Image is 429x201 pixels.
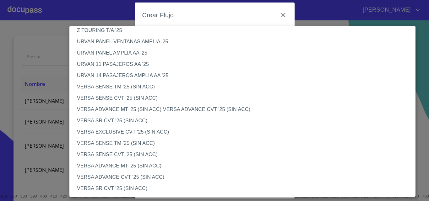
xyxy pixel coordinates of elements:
[69,59,420,70] li: URVAN 11 PASAJEROS AA '25
[69,115,420,126] li: VERSA SR CVT '25 (SIN ACC)
[69,104,420,115] li: VERSA ADVANCE MT '25 (SIN ACC) VERSA ADVANCE CVT '25 (SIN ACC)
[69,138,420,149] li: VERSA SENSE TM '25 (SIN ACC)
[69,36,420,47] li: URVAN PANEL VENTANAS AMPLIA '25
[69,93,420,104] li: VERSA SENSE CVT '25 (SIN ACC)
[69,126,420,138] li: VERSA EXCLUSIVE CVT '25 (SIN ACC)
[69,47,420,59] li: URVAN PANEL AMPLIA AA '25
[69,70,420,81] li: URVAN 14 PASAJEROS AMPLIA AA '25
[69,172,420,183] li: VERSA ADVANCE CVT '25 (SIN ACC)
[69,160,420,172] li: VERSA ADVANCE MT '25 (SIN ACC)
[69,149,420,160] li: VERSA SENSE CVT '25 (SIN ACC)
[69,183,420,194] li: VERSA SR CVT '25 (SIN ACC)
[69,25,420,36] li: Z TOURING T/A '25
[69,81,420,93] li: VERSA SENSE TM '25 (SIN ACC)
